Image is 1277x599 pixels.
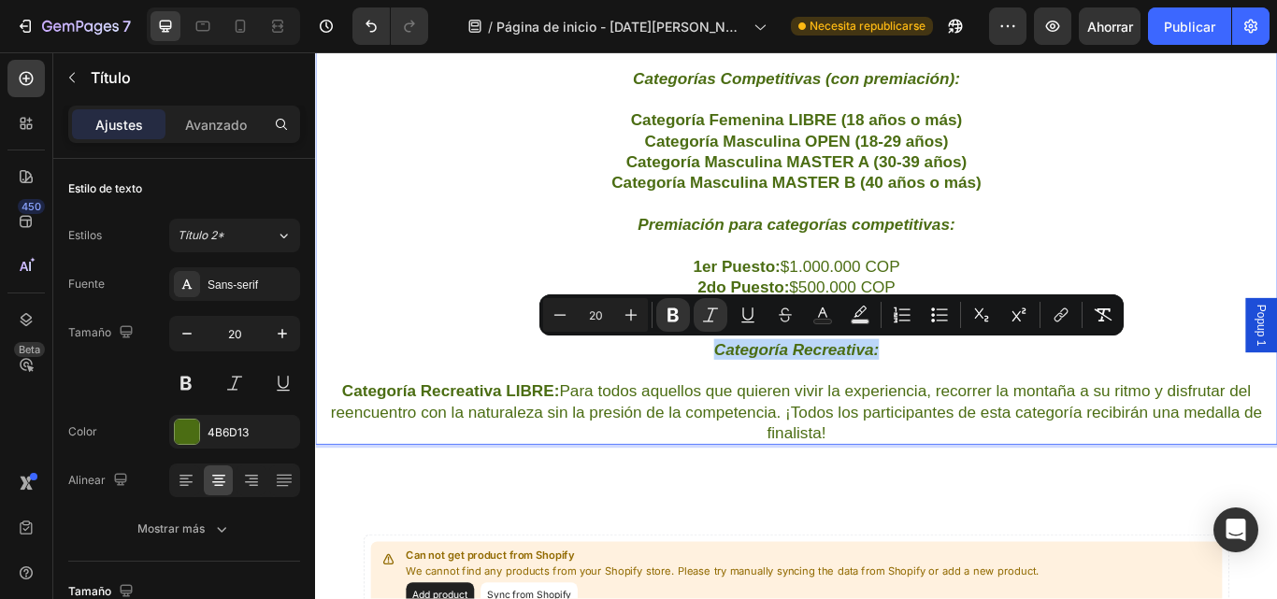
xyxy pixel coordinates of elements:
[362,118,759,138] strong: Categoría Masculina MASTER A (30-39 años)
[68,424,97,438] font: Color
[91,66,293,89] p: Título
[315,52,1277,599] iframe: Área de diseño
[367,69,753,90] strong: Categoría Femenina LIBRE (18 años o más)
[68,325,111,339] font: Tamaño
[68,228,102,242] font: Estilos
[106,578,844,597] p: Can not get product from Shopify
[208,425,249,439] font: 4B6D13
[68,277,105,291] font: Fuente
[370,21,752,41] strong: Categorías Competitivas (con premiación):
[137,521,205,535] font: Mostrar más
[68,181,142,195] font: Estilo de texto
[810,19,925,33] font: Necesita republicarse
[19,343,40,356] font: Beta
[91,68,131,87] font: Título
[539,294,1124,335] div: Editor contextual toolbar
[1079,7,1141,45] button: Ahorrar
[31,385,284,406] strong: Categoría Recreativa LIBRE:
[169,219,300,252] button: Título 2*
[185,117,247,133] font: Avanzado
[22,200,41,213] font: 450
[68,584,111,598] font: Tamaño
[68,473,106,487] font: Alinear
[7,7,139,45] button: 7
[383,93,738,114] strong: Categoría Masculina OPEN (18-29 años)
[376,191,746,211] strong: Premiación para categorías competitivas:
[448,288,550,308] strong: 3er Puesto:
[1094,294,1112,343] span: Popup 1
[1213,507,1258,552] div: Abrir Intercom Messenger
[488,19,493,35] font: /
[496,19,738,54] font: Página de inicio - [DATE][PERSON_NAME] 23:41:14
[122,17,131,36] font: 7
[178,228,224,242] font: Título 2*
[1087,19,1133,35] font: Ahorrar
[465,336,657,357] strong: Categoría Recreativa:
[1148,7,1231,45] button: Publicar
[446,264,552,284] strong: 2do Puesto:
[95,117,143,133] font: Ajustes
[1164,19,1215,35] font: Publicar
[208,278,258,292] font: Sans-serif
[68,512,300,546] button: Mostrar más
[345,142,776,163] strong: Categoría Masculina MASTER B (40 años o más)
[440,239,542,260] strong: 1er Puesto:
[352,7,428,45] div: Deshacer/Rehacer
